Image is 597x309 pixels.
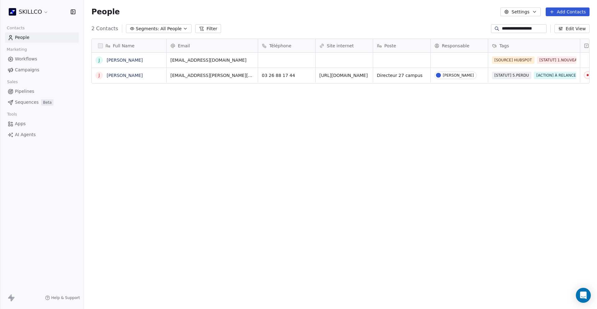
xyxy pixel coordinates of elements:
[136,26,159,32] span: Segments:
[492,72,531,79] span: [STATUT] 5.PERDU
[170,57,254,63] span: [EMAIL_ADDRESS][DOMAIN_NAME]
[258,39,315,52] div: Téléphone
[99,57,100,64] div: J
[91,25,118,32] span: 2 Contacts
[15,99,39,106] span: Sequences
[170,72,254,78] span: [EMAIL_ADDRESS][PERSON_NAME][DOMAIN_NAME]
[269,43,291,49] span: Téléphone
[5,119,79,129] a: Apps
[316,39,373,52] div: Site internet
[443,73,474,78] div: [PERSON_NAME]
[9,8,16,16] img: Skillco%20logo%20icon%20(2).png
[5,65,79,75] a: Campaigns
[5,86,79,97] a: Pipelines
[92,53,167,296] div: grid
[113,43,135,49] span: Full Name
[4,77,21,87] span: Sales
[15,56,37,62] span: Workflows
[160,26,182,32] span: All People
[92,39,166,52] div: Full Name
[15,67,39,73] span: Campaigns
[15,34,30,41] span: People
[45,295,80,300] a: Help & Support
[500,7,540,16] button: Settings
[546,7,590,16] button: Add Contacts
[431,39,488,52] div: Responsable
[195,24,221,33] button: Filter
[178,43,190,49] span: Email
[327,43,354,49] span: Site internet
[41,99,53,106] span: Beta
[442,43,470,49] span: Responsable
[499,43,509,49] span: Tags
[5,130,79,140] a: AI Agents
[377,72,427,78] span: Directeur 27 campus
[4,23,27,33] span: Contacts
[7,7,50,17] button: SKILLCO
[534,72,592,79] span: [ACTION] À RELANCER 2026
[384,43,396,49] span: Poste
[107,58,143,63] a: [PERSON_NAME]
[4,45,30,54] span: Marketing
[15,131,36,138] span: AI Agents
[492,56,535,64] span: [SOURCE] HUBSPOT
[319,73,368,78] a: [URL][DOMAIN_NAME]
[15,88,34,95] span: Pipelines
[107,73,143,78] a: [PERSON_NAME]
[554,24,590,33] button: Edit View
[15,121,26,127] span: Apps
[99,72,100,78] div: J
[488,39,580,52] div: Tags
[19,8,42,16] span: SKILLCO
[4,110,20,119] span: Tools
[91,7,120,17] span: People
[167,39,258,52] div: Email
[373,39,430,52] div: Poste
[5,97,79,107] a: SequencesBeta
[51,295,80,300] span: Help & Support
[576,288,591,303] div: Open Intercom Messenger
[5,32,79,43] a: People
[262,72,312,78] span: 03 26 88 17 44
[5,54,79,64] a: Workflows
[537,56,582,64] span: [STATUT] 1.NOUVEAU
